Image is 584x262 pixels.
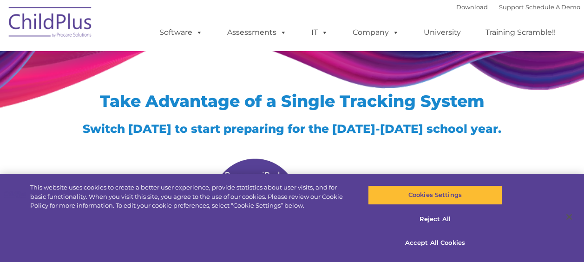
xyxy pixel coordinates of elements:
[476,23,565,42] a: Training Scramble!!
[30,183,350,210] div: This website uses cookies to create a better user experience, provide statistics about user visit...
[4,0,97,47] img: ChildPlus by Procare Solutions
[302,23,337,42] a: IT
[368,233,502,253] button: Accept All Cookies
[499,3,524,11] a: Support
[525,3,580,11] a: Schedule A Demo
[218,23,296,42] a: Assessments
[100,91,485,111] span: Take Advantage of a Single Tracking System
[83,122,501,136] span: Switch [DATE] to start preparing for the [DATE]-[DATE] school year.
[368,210,502,229] button: Reject All
[150,23,212,42] a: Software
[456,3,488,11] a: Download
[368,185,502,205] button: Cookies Settings
[343,23,408,42] a: Company
[559,207,579,227] button: Close
[456,3,580,11] font: |
[414,23,470,42] a: University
